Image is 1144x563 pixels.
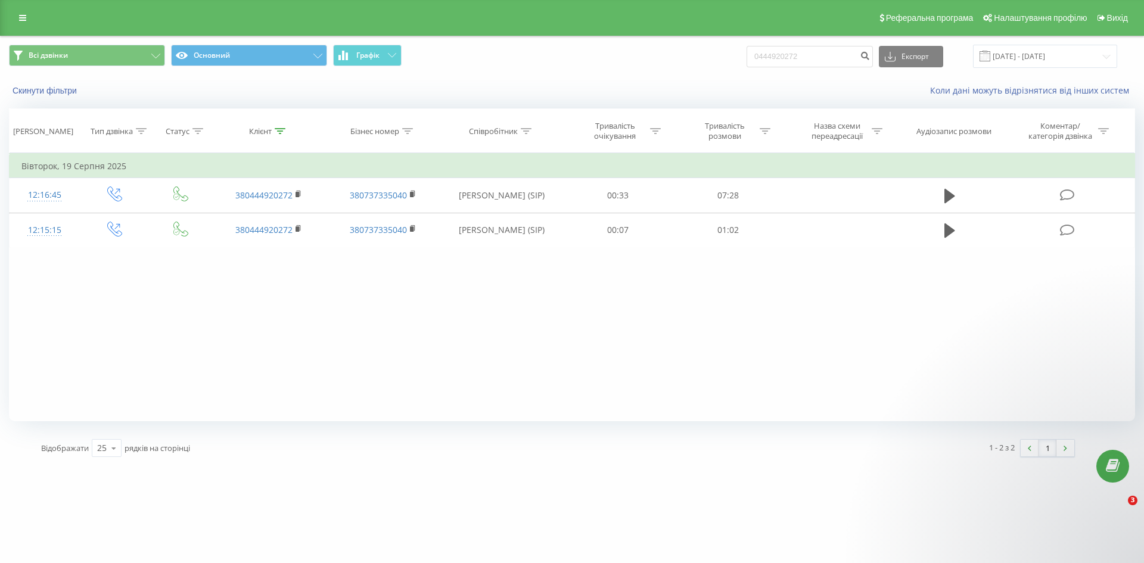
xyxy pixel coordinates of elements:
div: Клієнт [249,126,272,136]
div: 12:16:45 [21,183,68,207]
td: 00:33 [563,178,673,213]
div: Тип дзвінка [91,126,133,136]
button: Експорт [879,46,943,67]
button: Всі дзвінки [9,45,165,66]
div: [PERSON_NAME] [13,126,73,136]
span: Налаштування профілю [994,13,1087,23]
div: Назва схеми переадресації [805,121,869,141]
div: Статус [166,126,189,136]
td: [PERSON_NAME] (SIP) [440,178,563,213]
div: Бізнес номер [350,126,399,136]
button: Основний [171,45,327,66]
iframe: Intercom live chat [1103,496,1132,524]
div: Аудіозапис розмови [916,126,991,136]
a: Коли дані можуть відрізнятися вiд інших систем [930,85,1135,96]
a: 380737335040 [350,224,407,235]
button: Графік [333,45,402,66]
a: 380444920272 [235,224,293,235]
div: Коментар/категорія дзвінка [1025,121,1095,141]
td: 00:07 [563,213,673,247]
div: Тривалість розмови [693,121,757,141]
td: 07:28 [673,178,782,213]
a: 380444920272 [235,189,293,201]
span: Вихід [1107,13,1128,23]
td: 01:02 [673,213,782,247]
div: Тривалість очікування [583,121,647,141]
span: Графік [356,51,380,60]
td: [PERSON_NAME] (SIP) [440,213,563,247]
div: 25 [97,442,107,454]
span: рядків на сторінці [125,443,190,453]
span: 3 [1128,496,1137,505]
span: Реферальна програма [886,13,974,23]
div: 12:15:15 [21,219,68,242]
div: Співробітник [469,126,518,136]
a: 380737335040 [350,189,407,201]
td: Вівторок, 19 Серпня 2025 [10,154,1135,178]
input: Пошук за номером [747,46,873,67]
span: Всі дзвінки [29,51,68,60]
button: Скинути фільтри [9,85,83,96]
span: Відображати [41,443,89,453]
